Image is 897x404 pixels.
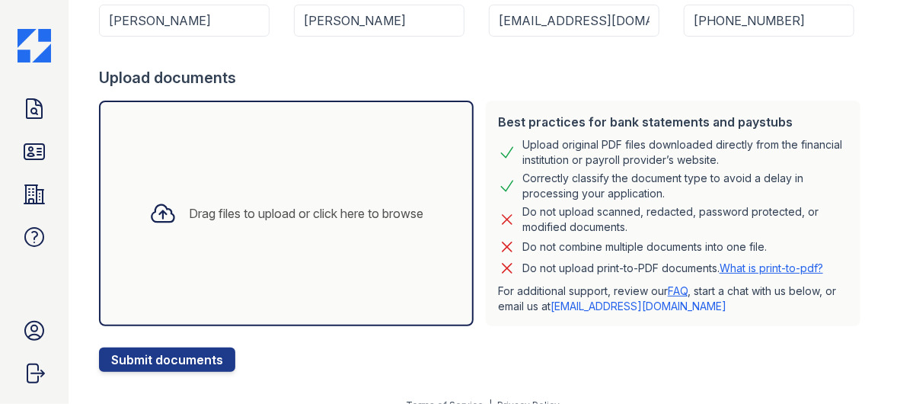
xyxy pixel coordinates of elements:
a: FAQ [668,284,688,297]
div: Drag files to upload or click here to browse [189,204,423,223]
div: Upload documents [99,67,867,88]
div: Correctly classify the document type to avoid a delay in processing your application. [522,171,848,201]
button: Submit documents [99,348,235,372]
div: Upload original PDF files downloaded directly from the financial institution or payroll provider’... [522,137,848,168]
div: Do not combine multiple documents into one file. [522,238,767,256]
div: Best practices for bank statements and paystubs [498,113,848,131]
img: CE_Icon_Blue-c292c112584629df590d857e76928e9f676e5b41ef8f769ba2f05ee15b207248.png [18,29,51,63]
div: Do not upload scanned, redacted, password protected, or modified documents. [522,204,848,235]
a: What is print-to-pdf? [720,261,823,274]
p: Do not upload print-to-PDF documents. [522,261,823,276]
p: For additional support, review our , start a chat with us below, or email us at [498,284,848,314]
a: [EMAIL_ADDRESS][DOMAIN_NAME] [551,300,726,313]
